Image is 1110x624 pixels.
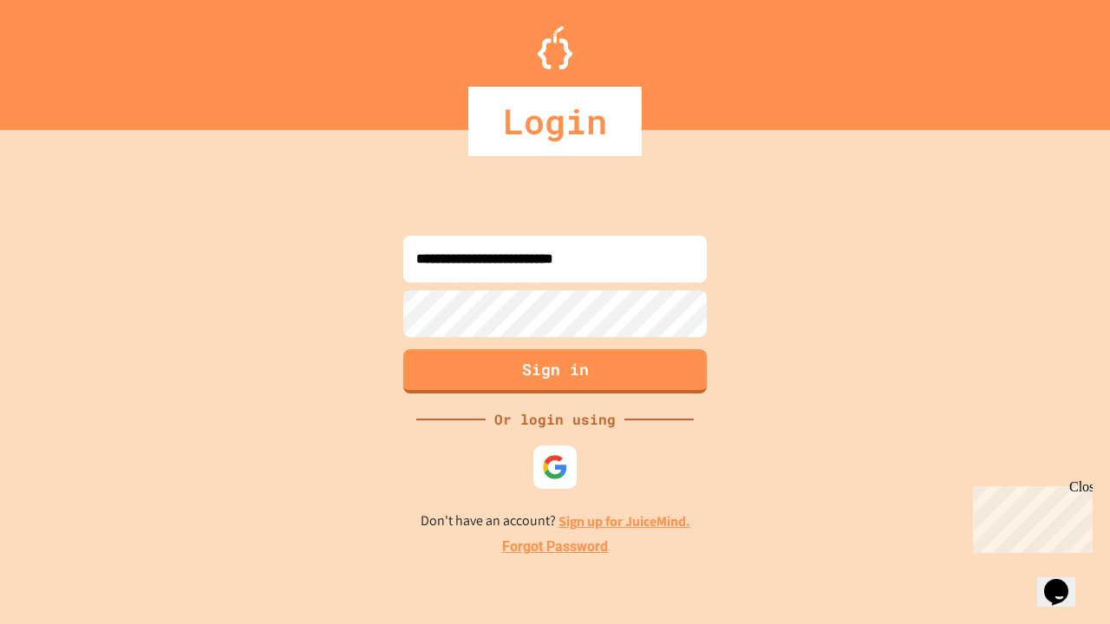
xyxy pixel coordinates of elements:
div: Or login using [486,409,624,430]
img: google-icon.svg [542,454,568,480]
a: Forgot Password [502,536,608,557]
p: Don't have an account? [421,510,690,532]
div: Login [468,87,642,156]
iframe: chat widget [1037,555,1093,607]
img: Logo.svg [538,26,572,69]
a: Sign up for JuiceMind. [558,512,690,530]
iframe: chat widget [966,479,1093,553]
button: Sign in [403,349,707,393]
div: Chat with us now!Close [7,7,120,110]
